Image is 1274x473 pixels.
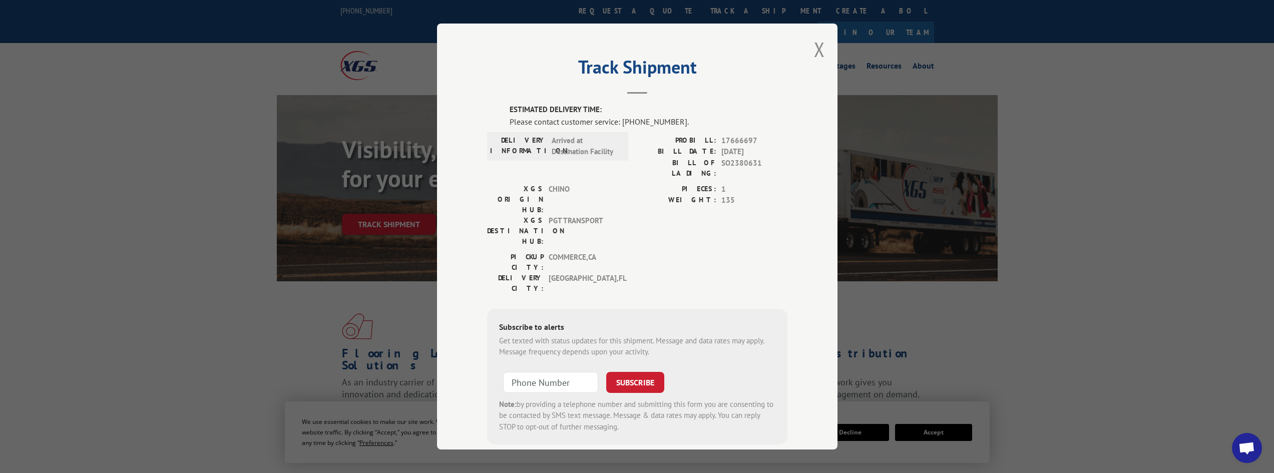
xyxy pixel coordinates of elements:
h2: Track Shipment [487,60,787,79]
label: BILL DATE: [637,146,716,158]
span: SO2380631 [721,158,787,179]
label: DELIVERY CITY: [487,273,544,294]
span: 135 [721,195,787,206]
button: SUBSCRIBE [606,372,664,393]
label: DELIVERY INFORMATION: [490,135,547,158]
span: PGT TRANSPORT [549,215,616,247]
label: PIECES: [637,184,716,195]
span: COMMERCE , CA [549,252,616,273]
div: Get texted with status updates for this shipment. Message and data rates may apply. Message frequ... [499,335,775,358]
div: Open chat [1232,433,1262,463]
div: Subscribe to alerts [499,321,775,335]
strong: Note: [499,399,517,409]
button: Close modal [814,36,825,63]
label: ESTIMATED DELIVERY TIME: [510,104,787,116]
label: XGS DESTINATION HUB: [487,215,544,247]
span: Arrived at Destination Facility [552,135,619,158]
label: WEIGHT: [637,195,716,206]
div: Please contact customer service: [PHONE_NUMBER]. [510,116,787,128]
span: 1 [721,184,787,195]
div: by providing a telephone number and submitting this form you are consenting to be contacted by SM... [499,399,775,433]
input: Phone Number [503,372,598,393]
span: CHINO [549,184,616,215]
label: BILL OF LADING: [637,158,716,179]
label: XGS ORIGIN HUB: [487,184,544,215]
label: PICKUP CITY: [487,252,544,273]
label: PROBILL: [637,135,716,147]
span: [GEOGRAPHIC_DATA] , FL [549,273,616,294]
span: [DATE] [721,146,787,158]
span: 17666697 [721,135,787,147]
